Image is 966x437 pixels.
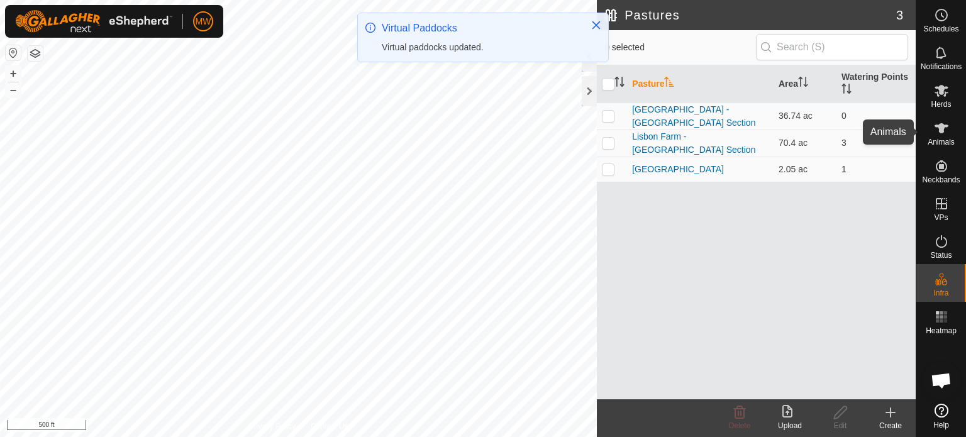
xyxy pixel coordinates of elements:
[798,79,808,89] p-sorticon: Activate to sort
[632,131,755,155] a: Lisbon Farm - [GEOGRAPHIC_DATA] Section
[627,65,774,103] th: Pasture
[249,421,296,432] a: Privacy Policy
[28,46,43,61] button: Map Layers
[774,157,836,182] td: 2.05 ac
[614,79,625,89] p-sorticon: Activate to sort
[604,41,756,54] span: 0 selected
[774,65,836,103] th: Area
[836,102,916,130] td: 0
[6,82,21,97] button: –
[930,252,952,259] span: Status
[664,79,674,89] p-sorticon: Activate to sort
[6,66,21,81] button: +
[923,25,958,33] span: Schedules
[15,10,172,33] img: Gallagher Logo
[587,16,605,34] button: Close
[934,214,948,221] span: VPs
[604,8,896,23] h2: Pastures
[921,63,962,70] span: Notifications
[311,421,348,432] a: Contact Us
[774,102,836,130] td: 36.74 ac
[382,41,578,54] div: Virtual paddocks updated.
[729,421,751,430] span: Delete
[632,164,724,174] a: [GEOGRAPHIC_DATA]
[836,157,916,182] td: 1
[836,65,916,103] th: Watering Points
[765,420,815,431] div: Upload
[382,21,578,36] div: Virtual Paddocks
[923,362,960,399] div: Open chat
[836,130,916,157] td: 3
[6,45,21,60] button: Reset Map
[922,176,960,184] span: Neckbands
[196,15,211,28] span: MW
[896,6,903,25] span: 3
[756,34,908,60] input: Search (S)
[928,138,955,146] span: Animals
[865,420,916,431] div: Create
[774,130,836,157] td: 70.4 ac
[841,86,852,96] p-sorticon: Activate to sort
[815,420,865,431] div: Edit
[926,327,957,335] span: Heatmap
[916,399,966,434] a: Help
[933,421,949,429] span: Help
[632,104,755,128] a: [GEOGRAPHIC_DATA] - [GEOGRAPHIC_DATA] Section
[933,289,948,297] span: Infra
[931,101,951,108] span: Herds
